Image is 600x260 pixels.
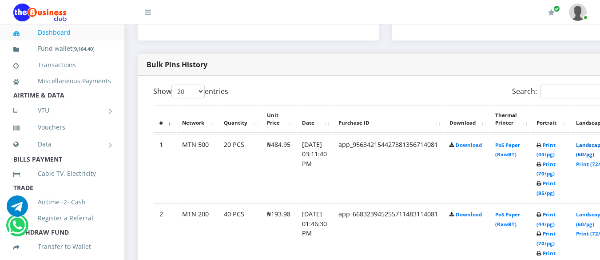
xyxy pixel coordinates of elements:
[456,211,482,218] a: Download
[262,106,296,133] th: Unit Price: activate to sort column ascending
[13,163,111,184] a: Cable TV, Electricity
[553,5,560,12] span: Renew/Upgrade Subscription
[536,142,556,158] a: Print (44/pg)
[171,85,205,98] select: Showentries
[297,134,332,203] td: [DATE] 03:11:40 PM
[536,211,556,227] a: Print (44/pg)
[262,134,296,203] td: ₦484.95
[536,230,556,247] a: Print (70/pg)
[13,4,67,21] img: Logo
[13,22,111,43] a: Dashboard
[13,117,111,138] a: Vouchers
[177,106,218,133] th: Network: activate to sort column ascending
[147,60,207,69] strong: Bulk Pins History
[13,133,111,155] a: Data
[536,180,556,196] a: Print (85/pg)
[333,134,443,203] td: app_956342154427381356714081
[495,142,520,158] a: PoS Paper (RawBT)
[13,192,111,212] a: Airtime -2- Cash
[13,38,111,59] a: Fund wallet[9,164.40]
[219,106,261,133] th: Quantity: activate to sort column ascending
[569,4,587,21] img: User
[72,45,95,52] small: [ ]
[495,211,520,227] a: PoS Paper (RawBT)
[74,45,93,52] b: 9,164.40
[333,106,443,133] th: Purchase ID: activate to sort column ascending
[219,134,261,203] td: 20 PCS
[8,221,26,236] a: Chat for support
[153,85,228,98] label: Show entries
[177,134,218,203] td: MTN 500
[13,55,111,75] a: Transactions
[13,236,111,257] a: Transfer to Wallet
[13,208,111,228] a: Register a Referral
[7,202,28,217] a: Chat for support
[490,106,530,133] th: Thermal Printer: activate to sort column ascending
[154,106,176,133] th: #: activate to sort column descending
[13,99,111,122] a: VTU
[13,71,111,91] a: Miscellaneous Payments
[444,106,489,133] th: Download: activate to sort column ascending
[548,9,555,16] i: Renew/Upgrade Subscription
[531,106,570,133] th: Portrait: activate to sort column ascending
[297,106,332,133] th: Date: activate to sort column ascending
[154,134,176,203] td: 1
[456,142,482,148] a: Download
[536,161,556,177] a: Print (70/pg)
